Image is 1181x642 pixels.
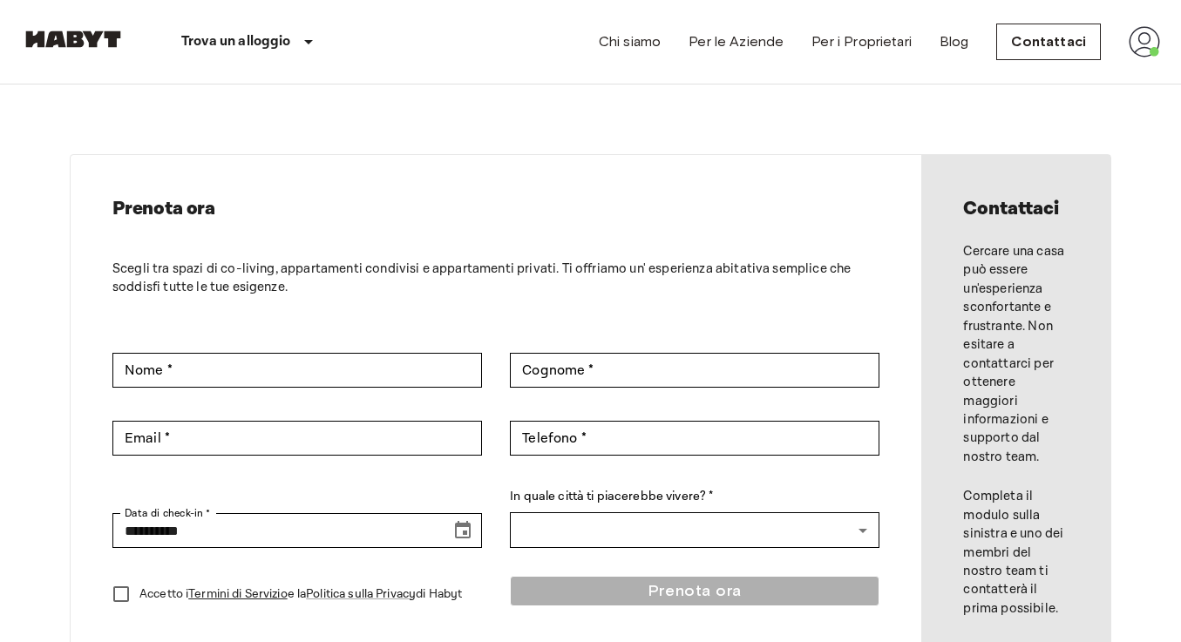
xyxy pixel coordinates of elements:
a: Termini di Servizio [188,586,288,602]
p: Cercare una casa può essere un'esperienza sconfortante e frustrante. Non esitare a contattarci pe... [963,242,1069,466]
a: Politica sulla Privacy [306,586,416,602]
p: Completa il modulo sulla sinistra e uno dei membri del nostro team ti contatterà il prima possibile. [963,487,1069,618]
button: Choose date, selected date is Sep 17, 2025 [445,513,480,548]
p: Accetto i e la di Habyt [139,585,462,604]
p: Trova un alloggio [181,31,291,52]
a: Contattaci [996,24,1101,60]
h2: Contattaci [963,197,1069,221]
a: Blog [940,31,969,52]
a: Per le Aziende [689,31,784,52]
h2: Prenota ora [112,197,879,221]
img: Habyt [21,30,126,48]
a: Per i Proprietari [811,31,912,52]
p: Scegli tra spazi di co-living, appartamenti condivisi e appartamenti privati. Ti offriamo un' esp... [112,260,879,297]
img: avatar [1129,26,1160,57]
label: In quale città ti piacerebbe vivere? * [510,488,879,506]
label: Data di check-in [125,505,210,521]
a: Chi siamo [599,31,661,52]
